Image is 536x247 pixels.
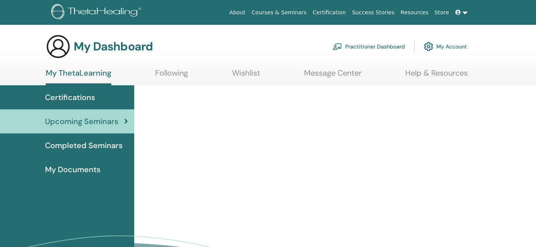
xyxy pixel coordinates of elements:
a: Store [432,5,452,20]
h3: My Dashboard [74,40,153,54]
span: My Documents [45,164,100,175]
a: My Account [424,38,467,55]
a: Certification [309,5,349,20]
img: generic-user-icon.jpg [46,34,71,59]
a: Practitioner Dashboard [333,38,405,55]
img: logo.png [51,4,144,21]
span: Completed Seminars [45,140,123,151]
a: Message Center [304,68,361,83]
img: cog.svg [424,40,433,53]
a: My ThetaLearning [46,68,111,85]
span: Certifications [45,92,95,103]
a: About [226,5,248,20]
span: Upcoming Seminars [45,116,118,127]
a: Success Stories [349,5,398,20]
a: Wishlist [232,68,260,83]
a: Following [155,68,188,83]
img: chalkboard-teacher.svg [333,43,342,50]
a: Help & Resources [405,68,468,83]
a: Courses & Seminars [249,5,310,20]
a: Resources [398,5,432,20]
